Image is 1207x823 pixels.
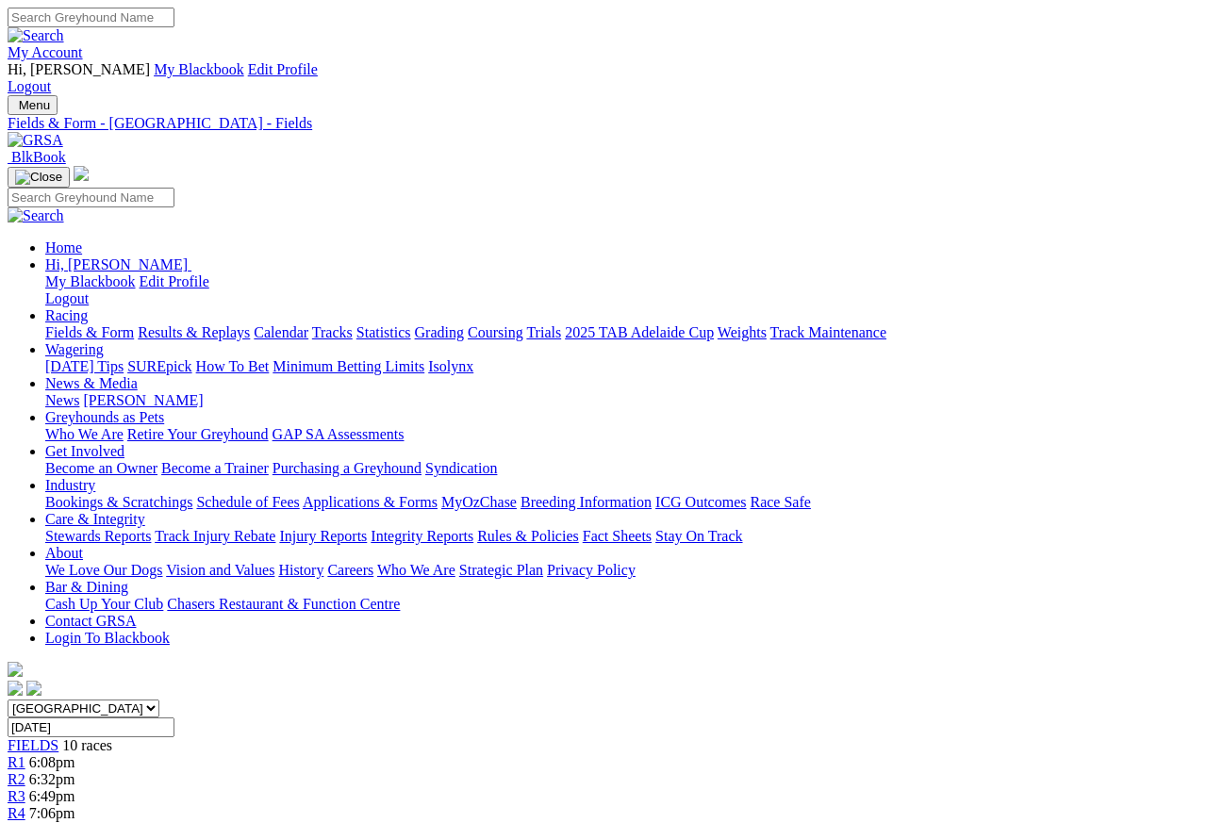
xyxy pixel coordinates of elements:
[45,375,138,391] a: News & Media
[8,754,25,770] a: R1
[278,562,323,578] a: History
[45,392,1199,409] div: News & Media
[138,324,250,340] a: Results & Replays
[8,805,25,821] span: R4
[8,188,174,207] input: Search
[127,358,191,374] a: SUREpick
[45,494,192,510] a: Bookings & Scratchings
[8,78,51,94] a: Logout
[45,528,151,544] a: Stewards Reports
[45,596,163,612] a: Cash Up Your Club
[19,98,50,112] span: Menu
[45,579,128,595] a: Bar & Dining
[655,494,746,510] a: ICG Outcomes
[303,494,438,510] a: Applications & Forms
[45,477,95,493] a: Industry
[45,528,1199,545] div: Care & Integrity
[29,788,75,804] span: 6:49pm
[327,562,373,578] a: Careers
[477,528,579,544] a: Rules & Policies
[45,494,1199,511] div: Industry
[83,392,203,408] a: [PERSON_NAME]
[8,61,1199,95] div: My Account
[8,167,70,188] button: Toggle navigation
[45,426,1199,443] div: Greyhounds as Pets
[127,426,269,442] a: Retire Your Greyhound
[45,324,1199,341] div: Racing
[8,771,25,787] a: R2
[770,324,886,340] a: Track Maintenance
[279,528,367,544] a: Injury Reports
[273,426,405,442] a: GAP SA Assessments
[26,681,41,696] img: twitter.svg
[459,562,543,578] a: Strategic Plan
[45,511,145,527] a: Care & Integrity
[45,545,83,561] a: About
[273,460,422,476] a: Purchasing a Greyhound
[29,771,75,787] span: 6:32pm
[62,737,112,753] span: 10 races
[166,562,274,578] a: Vision and Values
[521,494,652,510] a: Breeding Information
[154,61,244,77] a: My Blackbook
[45,358,124,374] a: [DATE] Tips
[750,494,810,510] a: Race Safe
[45,273,136,289] a: My Blackbook
[8,115,1199,132] a: Fields & Form - [GEOGRAPHIC_DATA] - Fields
[140,273,209,289] a: Edit Profile
[74,166,89,181] img: logo-grsa-white.png
[8,27,64,44] img: Search
[8,149,66,165] a: BlkBook
[45,392,79,408] a: News
[415,324,464,340] a: Grading
[312,324,353,340] a: Tracks
[45,409,164,425] a: Greyhounds as Pets
[167,596,400,612] a: Chasers Restaurant & Function Centre
[45,290,89,306] a: Logout
[45,630,170,646] a: Login To Blackbook
[15,170,62,185] img: Close
[45,426,124,442] a: Who We Are
[11,149,66,165] span: BlkBook
[428,358,473,374] a: Isolynx
[526,324,561,340] a: Trials
[8,61,150,77] span: Hi, [PERSON_NAME]
[8,717,174,737] input: Select date
[155,528,275,544] a: Track Injury Rebate
[45,341,104,357] a: Wagering
[547,562,636,578] a: Privacy Policy
[8,95,58,115] button: Toggle navigation
[655,528,742,544] a: Stay On Track
[45,613,136,629] a: Contact GRSA
[8,737,58,753] a: FIELDS
[45,256,188,272] span: Hi, [PERSON_NAME]
[45,324,134,340] a: Fields & Form
[718,324,767,340] a: Weights
[45,596,1199,613] div: Bar & Dining
[45,562,162,578] a: We Love Our Dogs
[356,324,411,340] a: Statistics
[8,44,83,60] a: My Account
[29,754,75,770] span: 6:08pm
[45,562,1199,579] div: About
[8,788,25,804] a: R3
[8,681,23,696] img: facebook.svg
[248,61,318,77] a: Edit Profile
[468,324,523,340] a: Coursing
[425,460,497,476] a: Syndication
[8,662,23,677] img: logo-grsa-white.png
[8,207,64,224] img: Search
[45,443,124,459] a: Get Involved
[371,528,473,544] a: Integrity Reports
[565,324,714,340] a: 2025 TAB Adelaide Cup
[196,494,299,510] a: Schedule of Fees
[161,460,269,476] a: Become a Trainer
[45,256,191,272] a: Hi, [PERSON_NAME]
[45,460,1199,477] div: Get Involved
[196,358,270,374] a: How To Bet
